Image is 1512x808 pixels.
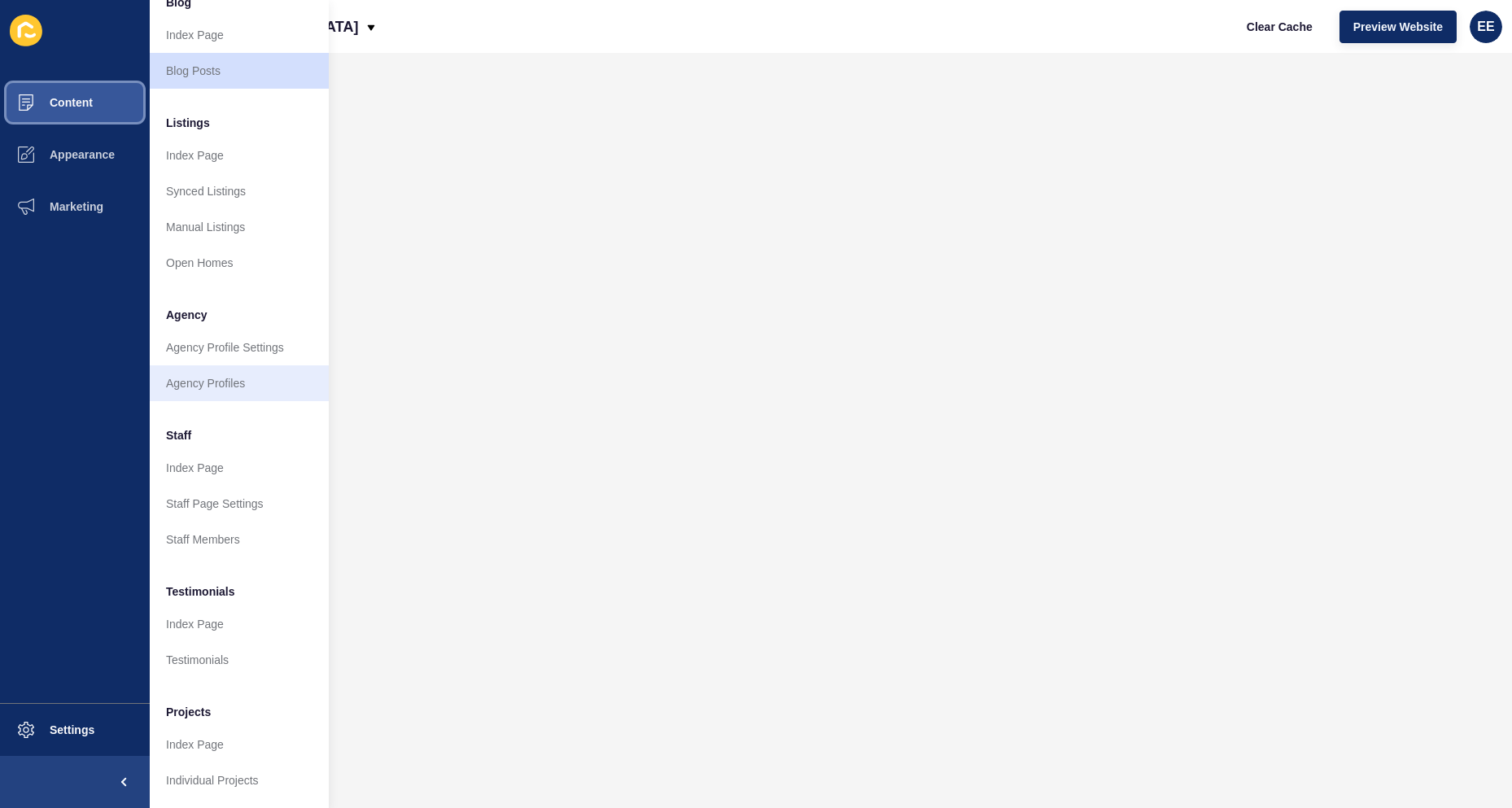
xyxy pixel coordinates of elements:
a: Index Page [150,727,329,762]
a: Individual Projects [150,762,329,798]
a: Index Page [150,450,329,486]
span: Agency [166,307,208,323]
span: Staff [166,427,191,443]
button: Clear Cache [1233,11,1326,43]
a: Agency Profiles [150,365,329,401]
span: Testimonials [166,583,235,600]
a: Open Homes [150,245,329,281]
span: Preview Website [1353,19,1443,35]
a: Agency Profile Settings [150,330,329,365]
a: Staff Members [150,522,329,557]
span: Clear Cache [1247,19,1313,35]
a: Manual Listings [150,209,329,245]
button: Preview Website [1339,11,1457,43]
a: Index Page [150,138,329,173]
a: Synced Listings [150,173,329,209]
span: EE [1477,19,1494,35]
a: Blog Posts [150,53,329,89]
span: Projects [166,704,211,720]
span: Listings [166,115,210,131]
a: Index Page [150,606,329,642]
a: Testimonials [150,642,329,678]
a: Staff Page Settings [150,486,329,522]
a: Index Page [150,17,329,53]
